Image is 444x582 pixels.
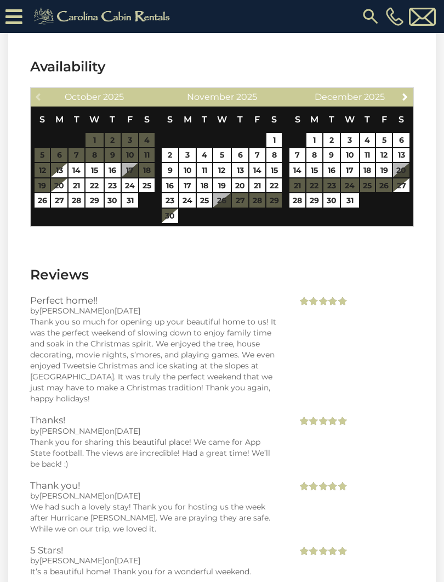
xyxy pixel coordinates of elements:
a: 22 [86,178,103,193]
div: by on [30,555,281,566]
a: 1 [266,133,282,147]
a: 25 [139,178,154,193]
a: 24 [122,178,138,193]
a: 28 [69,193,84,208]
span: 2025 [364,92,385,102]
span: Sunday [295,114,300,125]
a: 25 [197,193,212,208]
span: Sunday [167,114,173,125]
span: 2025 [236,92,257,102]
a: 3 [341,133,359,147]
a: 29 [306,193,322,208]
a: 18 [360,163,375,177]
div: Thank you so much for opening up your beautiful home to us! It was the perfect weekend of slowing... [30,316,281,404]
img: Khaki-logo.png [28,5,179,27]
a: 15 [306,163,322,177]
a: 20 [51,178,67,193]
a: 3 [179,148,196,163]
a: 9 [323,148,340,163]
a: 17 [341,163,359,177]
a: 28 [289,193,305,208]
a: 12 [376,148,392,163]
span: December [315,92,362,102]
a: 5 [376,133,392,147]
span: Sunday [39,114,45,125]
div: by on [30,426,281,436]
a: 1 [306,133,322,147]
span: [PERSON_NAME] [39,426,105,436]
span: November [187,92,234,102]
span: Friday [254,114,260,125]
span: Wednesday [345,114,355,125]
span: Monday [55,114,64,125]
a: 4 [360,133,375,147]
a: [PHONE_NUMBER] [383,7,406,26]
span: [DATE] [115,556,140,566]
span: 2025 [103,92,124,102]
a: 8 [266,148,282,163]
a: 24 [179,193,196,208]
span: Wednesday [217,114,227,125]
div: by on [30,490,281,501]
a: 31 [122,193,138,208]
a: 16 [323,163,340,177]
span: Saturday [399,114,404,125]
a: 31 [341,193,359,208]
a: 30 [105,193,121,208]
a: 18 [197,178,212,193]
a: 14 [289,163,305,177]
div: It’s a beautiful home! Thank you for a wonderful weekend. [30,566,281,577]
a: 20 [232,178,248,193]
div: by on [30,305,281,316]
span: [DATE] [115,426,140,436]
a: 30 [323,193,340,208]
a: 27 [393,178,409,193]
a: 10 [179,163,196,177]
a: 21 [69,178,84,193]
span: Tuesday [74,114,79,125]
a: 9 [162,163,178,177]
a: 16 [162,178,178,193]
a: 23 [105,178,121,193]
a: 19 [376,163,392,177]
a: 14 [249,163,265,177]
div: We had such a lovely stay! Thank you for hosting us the week after Hurricane [PERSON_NAME]. We ar... [30,501,281,534]
a: Next [399,89,412,103]
a: 5 [213,148,231,163]
h3: Availability [30,57,414,76]
a: 11 [360,148,375,163]
a: 13 [51,163,67,177]
a: 4 [197,148,212,163]
a: 6 [393,133,409,147]
a: 23 [162,193,178,208]
h3: Thanks! [30,415,281,425]
a: 27 [51,193,67,208]
span: Monday [184,114,192,125]
span: [DATE] [115,491,140,501]
span: Thursday [110,114,115,125]
span: Tuesday [202,114,207,125]
a: 30 [162,209,178,223]
a: 14 [69,163,84,177]
a: 13 [232,163,248,177]
span: [PERSON_NAME] [39,556,105,566]
a: 15 [266,163,282,177]
span: [PERSON_NAME] [39,491,105,501]
a: 29 [86,193,103,208]
div: Thank you for sharing this beautiful place! We came for App State football. The views are incredi... [30,436,281,469]
span: [DATE] [115,306,140,316]
span: Friday [127,114,133,125]
h3: 5 Stars! [30,545,281,555]
a: 22 [266,178,282,193]
a: 19 [213,178,231,193]
span: October [65,92,101,102]
a: 11 [197,163,212,177]
h3: Reviews [30,265,414,284]
a: 15 [86,163,103,177]
a: 21 [249,178,265,193]
span: [PERSON_NAME] [39,306,105,316]
span: Monday [310,114,318,125]
span: Saturday [271,114,277,125]
a: 2 [162,148,178,163]
span: Thursday [237,114,243,125]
